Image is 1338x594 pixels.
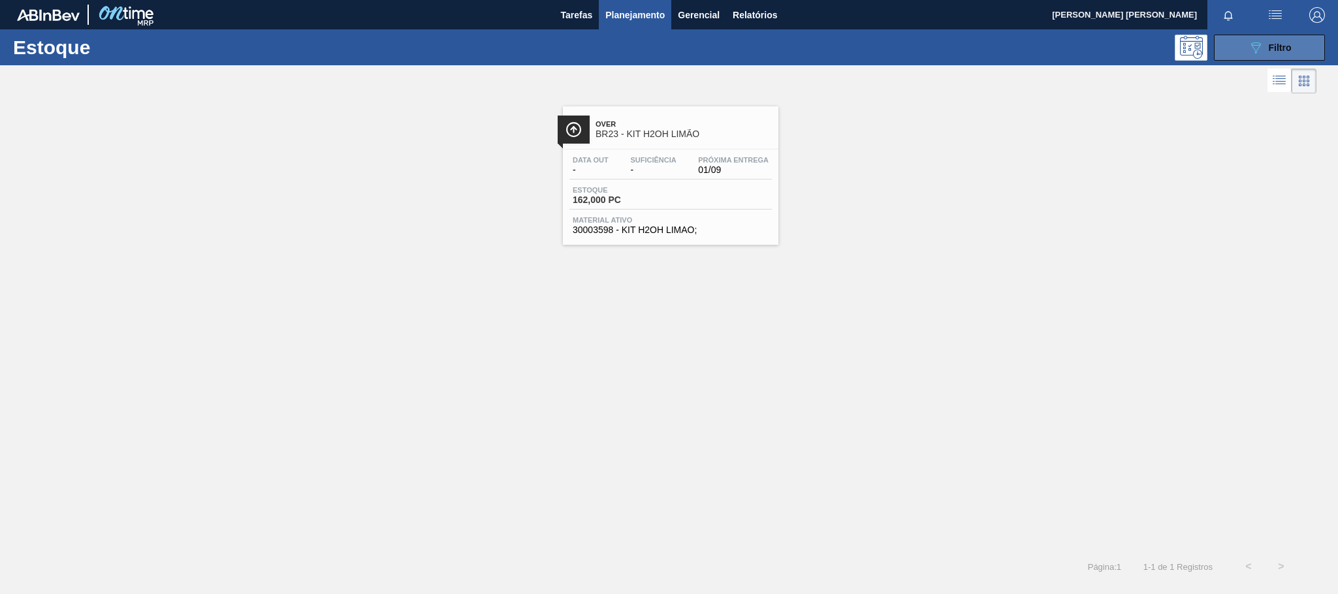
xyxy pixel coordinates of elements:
div: Visão em Lista [1267,69,1292,93]
span: Suficiência [630,156,676,164]
button: > [1265,550,1298,583]
span: Filtro [1269,42,1292,53]
button: Filtro [1214,35,1325,61]
span: Tarefas [560,7,592,23]
span: Gerencial [678,7,720,23]
img: Logout [1309,7,1325,23]
img: Ícone [565,121,582,138]
img: TNhmsLtSVTkK8tSr43FrP2fwEKptu5GPRR3wAAAABJRU5ErkJggg== [17,9,80,21]
span: Estoque [573,186,664,194]
button: Notificações [1207,6,1249,24]
div: Pogramando: nenhum usuário selecionado [1175,35,1207,61]
span: Data out [573,156,609,164]
span: 1 - 1 de 1 Registros [1141,562,1213,572]
span: Material ativo [573,216,769,224]
span: 30003598 - KIT H2OH LIMAO; [573,225,769,235]
span: Planejamento [605,7,665,23]
span: - [573,165,609,175]
div: Visão em Cards [1292,69,1316,93]
span: Over [596,120,772,128]
span: - [630,165,676,175]
span: 01/09 [698,165,769,175]
span: 162,000 PC [573,195,664,205]
span: BR23 - KIT H2OH LIMÃO [596,129,772,139]
a: ÍconeOverBR23 - KIT H2OH LIMÃOData out-Suficiência-Próxima Entrega01/09Estoque162,000 PCMaterial ... [553,97,785,245]
span: Página : 1 [1088,562,1121,572]
span: Próxima Entrega [698,156,769,164]
img: userActions [1267,7,1283,23]
button: < [1232,550,1265,583]
span: Relatórios [733,7,777,23]
h1: Estoque [13,40,210,55]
